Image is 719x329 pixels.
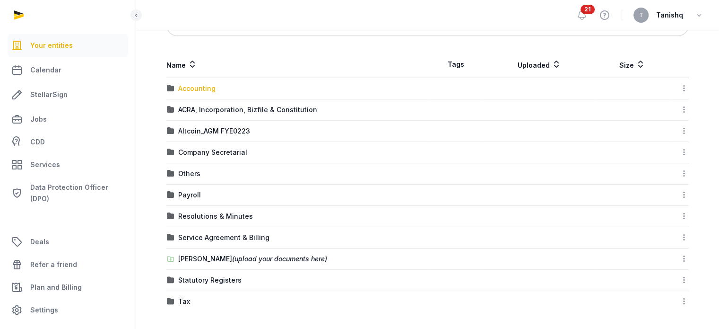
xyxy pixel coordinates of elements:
[30,136,45,148] span: CDD
[167,276,174,284] img: folder.svg
[30,40,73,51] span: Your entities
[167,298,174,305] img: folder.svg
[30,89,68,100] span: StellarSign
[178,84,216,93] div: Accounting
[594,51,669,78] th: Size
[8,59,128,81] a: Calendar
[178,126,250,136] div: Altcoin_AGM FYE0223
[166,51,428,78] th: Name
[639,12,643,18] span: T
[8,153,128,176] a: Services
[8,276,128,299] a: Plan and Billing
[30,159,60,170] span: Services
[633,8,649,23] button: T
[178,233,269,242] div: Service Agreement & Billing
[30,282,82,293] span: Plan and Billing
[8,178,128,208] a: Data Protection Officer (DPO)
[8,231,128,253] a: Deals
[656,9,683,21] span: Tanishq
[178,254,327,264] div: [PERSON_NAME]
[167,106,174,114] img: folder.svg
[428,51,484,78] th: Tags
[167,191,174,199] img: folder.svg
[580,5,595,14] span: 21
[178,297,190,306] div: Tax
[178,105,317,115] div: ACRA, Incorporation, Bizfile & Constitution
[167,85,174,92] img: folder.svg
[178,276,242,285] div: Statutory Registers
[8,83,128,106] a: StellarSign
[8,299,128,321] a: Settings
[8,253,128,276] a: Refer a friend
[484,51,594,78] th: Uploaded
[178,169,200,178] div: Others
[167,234,174,241] img: folder.svg
[30,304,58,316] span: Settings
[167,170,174,178] img: folder.svg
[232,255,327,263] span: (upload your documents here)
[30,182,124,205] span: Data Protection Officer (DPO)
[30,114,47,125] span: Jobs
[8,108,128,131] a: Jobs
[167,127,174,135] img: folder.svg
[167,213,174,220] img: folder.svg
[30,236,49,248] span: Deals
[30,259,77,270] span: Refer a friend
[8,133,128,151] a: CDD
[178,212,253,221] div: Resolutions & Minutes
[167,149,174,156] img: folder.svg
[549,220,719,329] iframe: Chat Widget
[178,190,201,200] div: Payroll
[30,64,61,76] span: Calendar
[167,255,174,263] img: folder-upload.svg
[178,148,247,157] div: Company Secretarial
[8,34,128,57] a: Your entities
